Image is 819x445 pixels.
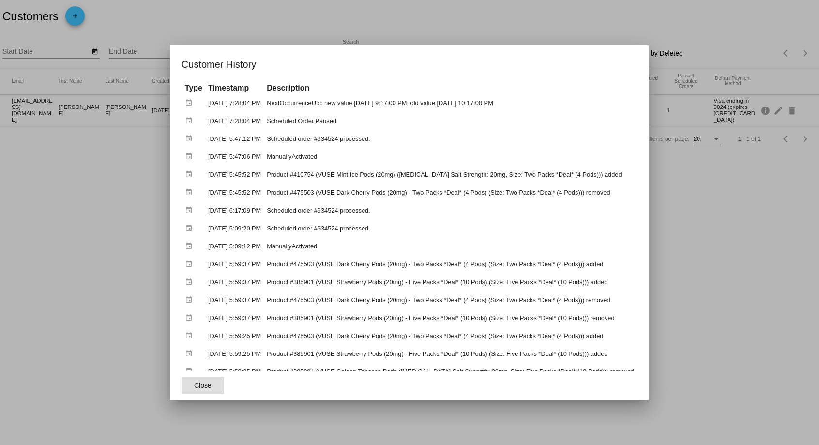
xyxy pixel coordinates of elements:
span: Close [194,382,212,389]
mat-icon: event [185,95,197,110]
mat-icon: event [185,257,197,272]
td: Product #385901 (VUSE Strawberry Pods (20mg) - Five Packs *Deal* (10 Pods) (Size: Five Packs *Dea... [264,345,637,362]
mat-icon: event [185,275,197,290]
mat-icon: event [185,167,197,182]
td: [DATE] 5:09:12 PM [206,238,263,255]
th: Type [182,83,205,93]
mat-icon: event [185,149,197,164]
mat-icon: event [185,239,197,254]
td: Scheduled Order Paused [264,112,637,129]
mat-icon: event [185,346,197,361]
td: [DATE] 5:09:20 PM [206,220,263,237]
mat-icon: event [185,328,197,343]
mat-icon: event [185,113,197,128]
button: Close dialog [182,377,224,394]
td: [DATE] 7:28:04 PM [206,112,263,129]
td: Product #475503 (VUSE Dark Cherry Pods (20mg) - Two Packs *Deal* (4 Pods) (Size: Two Packs *Deal*... [264,184,637,201]
td: NextOccurrenceUtc: new value:[DATE] 9:17:00 PM; old value:[DATE] 10:17:00 PM [264,94,637,111]
mat-icon: event [185,185,197,200]
mat-icon: event [185,203,197,218]
td: Product #385901 (VUSE Strawberry Pods (20mg) - Five Packs *Deal* (10 Pods) (Size: Five Packs *Dea... [264,274,637,291]
td: Product #385901 (VUSE Strawberry Pods (20mg) - Five Packs *Deal* (10 Pods) (Size: Five Packs *Dea... [264,309,637,326]
td: [DATE] 5:59:37 PM [206,256,263,273]
td: ManuallyActivated [264,148,637,165]
mat-icon: event [185,131,197,146]
mat-icon: event [185,364,197,379]
td: ManuallyActivated [264,238,637,255]
td: Product #385894 (VUSE Golden Tobacco Pods ([MEDICAL_DATA] Salt Strength: 20mg, Size: Five Packs *... [264,363,637,380]
td: [DATE] 5:59:37 PM [206,292,263,308]
td: Scheduled order #934524 processed. [264,202,637,219]
td: Product #475503 (VUSE Dark Cherry Pods (20mg) - Two Packs *Deal* (4 Pods) (Size: Two Packs *Deal*... [264,292,637,308]
td: [DATE] 5:59:37 PM [206,274,263,291]
th: Timestamp [206,83,263,93]
td: [DATE] 5:45:52 PM [206,184,263,201]
td: [DATE] 5:59:25 PM [206,363,263,380]
td: Scheduled order #934524 processed. [264,130,637,147]
td: Product #410754 (VUSE Mint Ice Pods (20mg) ([MEDICAL_DATA] Salt Strength: 20mg, Size: Two Packs *... [264,166,637,183]
td: Scheduled order #934524 processed. [264,220,637,237]
mat-icon: event [185,292,197,307]
td: Product #475503 (VUSE Dark Cherry Pods (20mg) - Two Packs *Deal* (4 Pods) (Size: Two Packs *Deal*... [264,327,637,344]
mat-icon: event [185,221,197,236]
td: [DATE] 5:59:25 PM [206,327,263,344]
td: [DATE] 5:45:52 PM [206,166,263,183]
td: [DATE] 5:47:12 PM [206,130,263,147]
mat-icon: event [185,310,197,325]
td: [DATE] 6:17:09 PM [206,202,263,219]
td: [DATE] 5:47:06 PM [206,148,263,165]
td: [DATE] 7:28:04 PM [206,94,263,111]
td: [DATE] 5:59:25 PM [206,345,263,362]
td: Product #475503 (VUSE Dark Cherry Pods (20mg) - Two Packs *Deal* (4 Pods) (Size: Two Packs *Deal*... [264,256,637,273]
th: Description [264,83,637,93]
td: [DATE] 5:59:37 PM [206,309,263,326]
h1: Customer History [182,57,637,72]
